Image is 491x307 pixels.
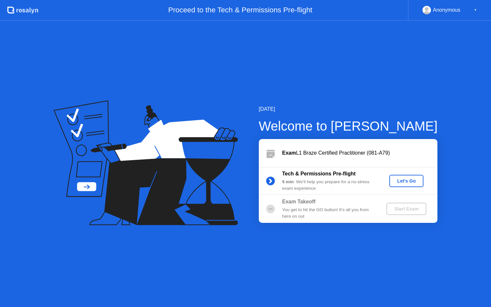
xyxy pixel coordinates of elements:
div: Anonymous [433,6,460,14]
b: Tech & Permissions Pre-flight [282,171,356,176]
div: Welcome to [PERSON_NAME] [259,116,438,136]
div: You get to hit the GO button! It’s all you from here on out [282,207,376,220]
b: Exam Takeoff [282,199,316,204]
div: L1 Braze Certified Practitioner (081-A79) [282,149,437,157]
div: [DATE] [259,105,438,113]
div: Start Exam [389,206,424,211]
b: 5 min [282,179,294,184]
button: Start Exam [386,203,426,215]
button: Let's Go [389,175,423,187]
div: : We’ll help you prepare for a no-stress exam experience [282,179,376,192]
b: Exam [282,150,296,156]
div: Let's Go [392,178,421,184]
div: ▼ [474,6,477,14]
